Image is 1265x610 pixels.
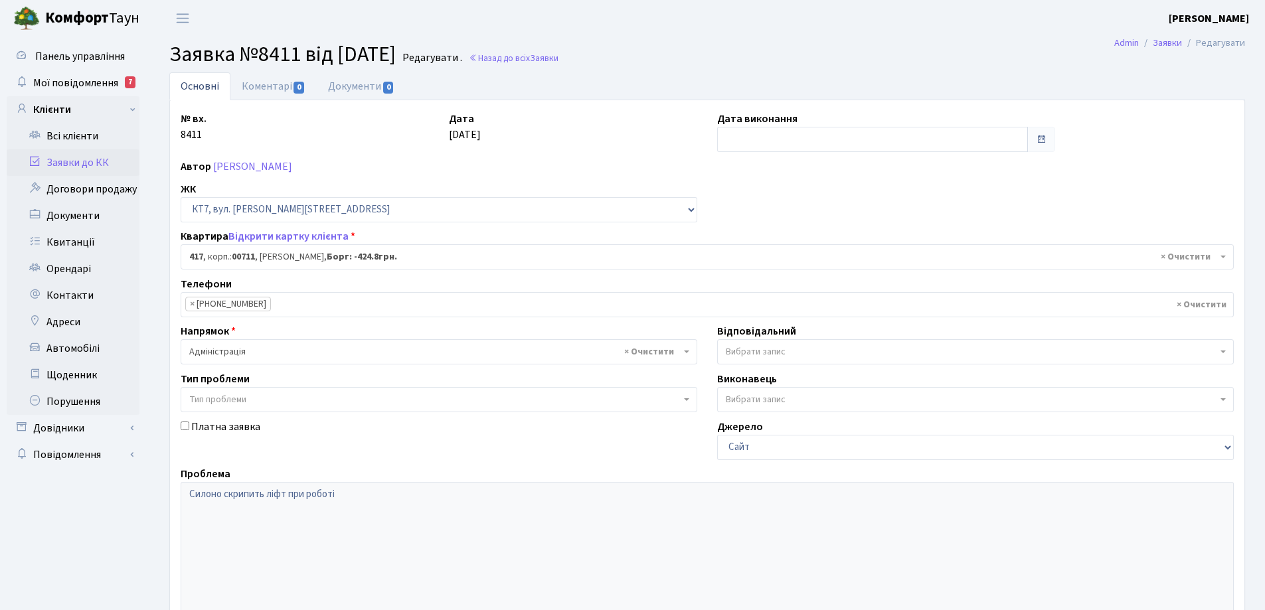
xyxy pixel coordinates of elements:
[189,345,681,358] span: Адміністрація
[181,244,1234,269] span: <b>417</b>, корп.: <b>00711</b>, Лавров Станіслав Миколайович, <b>Борг: -424.8грн.</b>
[191,419,260,435] label: Платна заявка
[45,7,109,29] b: Комфорт
[717,419,763,435] label: Джерело
[125,76,135,88] div: 7
[1153,36,1182,50] a: Заявки
[7,202,139,229] a: Документи
[7,362,139,388] a: Щоденник
[169,72,230,100] a: Основні
[181,159,211,175] label: Автор
[33,76,118,90] span: Мої повідомлення
[1094,29,1265,57] nav: breadcrumb
[189,250,1217,264] span: <b>417</b>, корп.: <b>00711</b>, Лавров Станіслав Миколайович, <b>Борг: -424.8грн.</b>
[1169,11,1249,27] a: [PERSON_NAME]
[726,345,786,358] span: Вибрати запис
[7,415,139,441] a: Довідники
[228,229,349,244] a: Відкрити картку клієнта
[166,7,199,29] button: Переключити навігацію
[181,371,250,387] label: Тип проблеми
[230,72,317,100] a: Коментарі
[181,466,230,482] label: Проблема
[169,39,396,70] span: Заявка №8411 від [DATE]
[1182,36,1245,50] li: Редагувати
[1161,250,1211,264] span: Видалити всі елементи
[185,297,271,311] li: (063) 312-60-21
[181,276,232,292] label: Телефони
[7,256,139,282] a: Орендарі
[171,111,439,152] div: 8411
[7,335,139,362] a: Автомобілі
[439,111,707,152] div: [DATE]
[232,250,255,264] b: 00711
[1114,36,1139,50] a: Admin
[181,111,207,127] label: № вх.
[726,393,786,406] span: Вибрати запис
[294,82,304,94] span: 0
[189,250,203,264] b: 417
[7,176,139,202] a: Договори продажу
[7,282,139,309] a: Контакти
[7,43,139,70] a: Панель управління
[7,309,139,335] a: Адреси
[327,250,397,264] b: Борг: -424.8грн.
[213,159,292,174] a: [PERSON_NAME]
[45,7,139,30] span: Таун
[35,49,125,64] span: Панель управління
[190,297,195,311] span: ×
[449,111,474,127] label: Дата
[181,323,236,339] label: Напрямок
[7,96,139,123] a: Клієнти
[383,82,394,94] span: 0
[7,388,139,415] a: Порушення
[717,111,798,127] label: Дата виконання
[13,5,40,32] img: logo.png
[189,393,246,406] span: Тип проблеми
[7,441,139,468] a: Повідомлення
[181,181,196,197] label: ЖК
[7,229,139,256] a: Квитанції
[181,339,697,364] span: Адміністрація
[7,149,139,176] a: Заявки до КК
[717,371,777,387] label: Виконавець
[1169,11,1249,26] b: [PERSON_NAME]
[7,123,139,149] a: Всі клієнти
[624,345,674,358] span: Видалити всі елементи
[469,52,558,64] a: Назад до всіхЗаявки
[1177,298,1226,311] span: Видалити всі елементи
[181,228,355,244] label: Квартира
[717,323,796,339] label: Відповідальний
[317,72,406,100] a: Документи
[7,70,139,96] a: Мої повідомлення7
[400,52,462,64] small: Редагувати .
[530,52,558,64] span: Заявки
